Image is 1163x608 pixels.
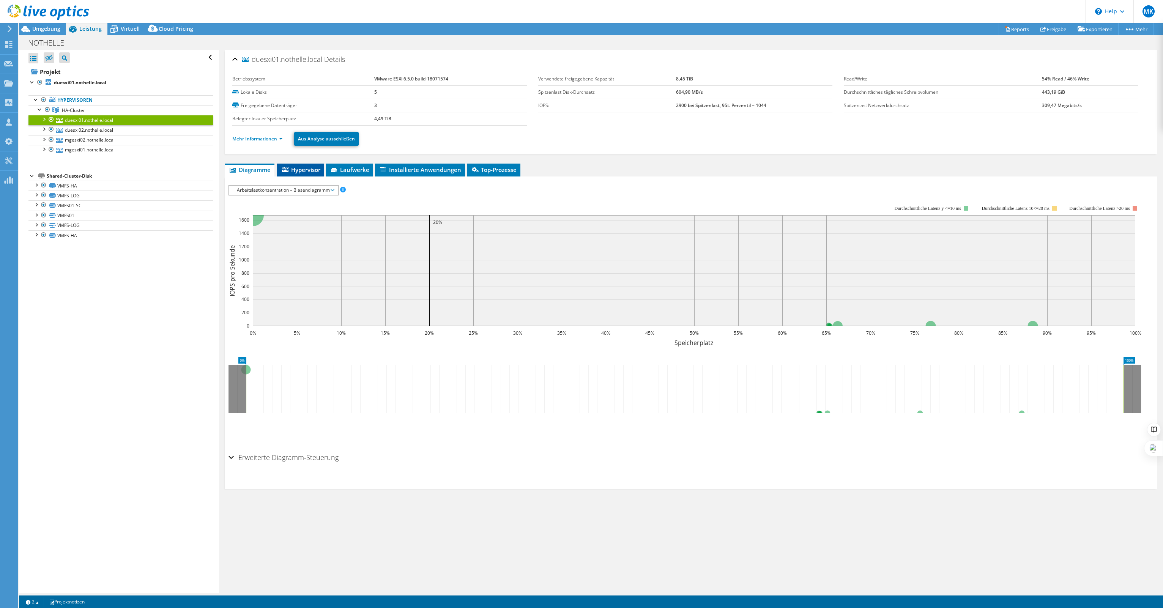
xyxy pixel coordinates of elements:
label: Betriebssystem [232,75,374,83]
a: VMFS-LOG [28,221,213,230]
label: Belegter lokaler Speicherplatz [232,115,374,123]
tspan: Durchschnittliche Latenz y <=10 ms [895,206,961,211]
text: 1400 [239,230,249,236]
span: HA-Cluster [62,107,85,113]
text: 35% [557,330,566,336]
text: 5% [294,330,300,336]
span: Top-Prozesse [471,166,517,173]
a: VMFS-LOG [28,191,213,200]
a: duesxi01.nothelle.local [28,115,213,125]
b: 54% Read / 46% Write [1042,76,1089,82]
a: Projekt [28,66,213,78]
text: 1200 [239,243,249,250]
b: VMware ESXi 6.5.0 build-18071574 [374,76,448,82]
b: 3 [374,102,377,109]
text: 100% [1130,330,1141,336]
text: 25% [469,330,478,336]
span: Arbeitslastkonzentration – Blasendiagramm [233,186,334,195]
text: 65% [822,330,831,336]
a: 2 [20,597,44,606]
b: 309,47 Megabits/s [1042,102,1082,109]
span: Hypervisor [281,166,320,173]
b: 443,19 GiB [1042,89,1065,95]
a: VMFS01-SC [28,200,213,210]
a: Aus Analyse ausschließen [294,132,359,146]
text: 600 [241,283,249,290]
text: 60% [778,330,787,336]
span: Diagramme [229,166,271,173]
span: MK [1143,5,1155,17]
a: duesxi01.nothelle.local [28,78,213,88]
div: Shared-Cluster-Disk [47,172,213,181]
text: IOPS pro Sekunde [228,245,236,296]
b: duesxi01.nothelle.local [54,79,106,86]
text: Durchschnittliche Latenz >20 ms [1070,206,1130,211]
text: 10% [337,330,346,336]
label: Verwendete freigegebene Kapazität [538,75,676,83]
a: VMFS01 [28,211,213,221]
tspan: Durchschnittliche Latenz 10<=20 ms [982,206,1050,211]
a: Freigabe [1035,23,1072,35]
span: Leistung [79,25,102,32]
text: 55% [734,330,743,336]
label: IOPS: [538,102,676,109]
text: 1000 [239,257,249,263]
b: 8,45 TiB [676,76,693,82]
a: Projektnotizen [44,597,90,606]
text: 0 [247,323,249,329]
text: 90% [1043,330,1052,336]
text: 1600 [239,217,249,223]
text: 45% [645,330,654,336]
a: Reports [999,23,1035,35]
text: 80% [954,330,963,336]
b: 5 [374,89,377,95]
text: 70% [866,330,875,336]
a: VMFS-HA [28,230,213,240]
svg: \n [1095,8,1102,15]
span: Virtuell [121,25,140,32]
label: Spitzenlast Disk-Durchsatz [538,88,676,96]
text: 20% [433,219,442,225]
text: 85% [998,330,1007,336]
h1: NOTHELLE [25,39,76,47]
b: 2900 bei Spitzenlast, 95t. Perzentil = 1044 [676,102,766,109]
a: HA-Cluster [28,105,213,115]
a: Hypervisoren [28,95,213,105]
a: VMFS-HA [28,181,213,191]
text: 50% [690,330,699,336]
a: duesxi02.nothelle.local [28,125,213,135]
a: Exportieren [1072,23,1119,35]
span: Umgebung [32,25,60,32]
label: Durchschnittliches tägliches Schreibvolumen [844,88,1042,96]
span: Laufwerke [330,166,369,173]
b: 604,90 MB/s [676,89,703,95]
a: Mehr Informationen [232,135,283,142]
text: 0% [250,330,256,336]
span: Installierte Anwendungen [379,166,461,173]
text: 400 [241,296,249,302]
a: Mehr [1118,23,1154,35]
text: 800 [241,270,249,276]
h2: Erweiterte Diagramm-Steuerung [229,450,339,465]
text: 15% [381,330,390,336]
text: 95% [1087,330,1096,336]
text: 30% [513,330,522,336]
label: Spitzenlast Netzwerkdurchsatz [844,102,1042,109]
span: duesxi01.nothelle.local [242,56,322,63]
text: Speicherplatz [674,339,714,347]
span: Details [324,55,345,64]
label: Lokale Disks [232,88,374,96]
text: 20% [425,330,434,336]
label: Read/Write [844,75,1042,83]
a: mgesxi02.nothelle.local [28,135,213,145]
text: 75% [910,330,919,336]
label: Freigegebene Datenträger [232,102,374,109]
b: 4,49 TiB [374,115,391,122]
text: 40% [601,330,610,336]
text: 200 [241,309,249,316]
span: Cloud Pricing [159,25,193,32]
a: mgesxi01.nothelle.local [28,145,213,155]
